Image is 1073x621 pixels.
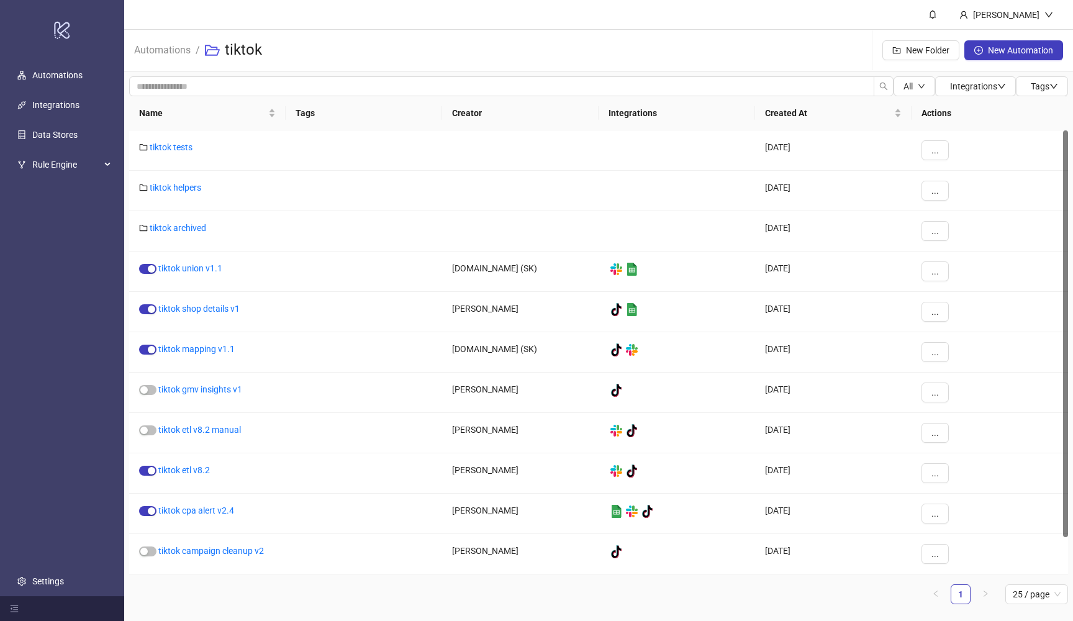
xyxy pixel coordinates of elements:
th: Tags [286,96,442,130]
button: ... [921,181,949,201]
a: tiktok tests [150,142,192,152]
button: ... [921,504,949,524]
button: ... [921,544,949,564]
a: tiktok mapping v1.1 [158,344,235,354]
button: ... [921,140,949,160]
th: Created At [755,96,912,130]
div: [DATE] [755,494,912,534]
div: [DATE] [755,453,912,494]
div: [DATE] [755,211,912,252]
span: ... [931,509,939,519]
a: Settings [32,576,64,586]
span: All [903,81,913,91]
h3: tiktok [225,40,262,60]
span: New Folder [906,45,949,55]
li: Next Page [976,584,995,604]
a: Integrations [32,100,79,110]
span: ... [931,347,939,357]
th: Name [129,96,286,130]
button: ... [921,302,949,322]
a: Automations [132,42,193,56]
span: down [918,83,925,90]
button: ... [921,261,949,281]
a: Automations [32,70,83,80]
div: [DATE] [755,292,912,332]
span: Tags [1031,81,1058,91]
a: tiktok archived [150,223,206,233]
a: tiktok campaign cleanup v2 [158,546,264,556]
div: [DOMAIN_NAME] (SK) [442,332,599,373]
div: [DATE] [755,171,912,211]
div: [PERSON_NAME] [442,494,599,534]
a: tiktok helpers [150,183,201,193]
span: folder [139,143,148,152]
a: tiktok union v1.1 [158,263,222,273]
span: down [1044,11,1053,19]
th: Creator [442,96,599,130]
li: 1 [951,584,971,604]
span: Integrations [950,81,1006,91]
span: ... [931,307,939,317]
span: Created At [765,106,892,120]
span: 25 / page [1013,585,1061,604]
div: [PERSON_NAME] [442,534,599,574]
span: search [879,82,888,91]
button: ... [921,221,949,241]
span: menu-fold [10,604,19,613]
span: user [959,11,968,19]
span: Name [139,106,266,120]
div: [DATE] [755,130,912,171]
span: plus-circle [974,46,983,55]
button: Alldown [894,76,935,96]
span: folder [139,183,148,192]
span: New Automation [988,45,1053,55]
span: ... [931,428,939,438]
span: ... [931,468,939,478]
a: tiktok shop details v1 [158,304,240,314]
div: [PERSON_NAME] [442,373,599,413]
span: folder [139,224,148,232]
button: ... [921,463,949,483]
li: Previous Page [926,584,946,604]
span: bell [928,10,937,19]
div: Page Size [1005,584,1068,604]
a: Data Stores [32,130,78,140]
div: [DATE] [755,373,912,413]
span: fork [17,160,26,169]
div: [DATE] [755,252,912,292]
button: right [976,584,995,604]
span: down [997,82,1006,91]
button: ... [921,423,949,443]
a: tiktok etl v8.2 [158,465,210,475]
span: ... [931,266,939,276]
button: Integrationsdown [935,76,1016,96]
button: ... [921,383,949,402]
span: right [982,590,989,597]
span: ... [931,186,939,196]
span: ... [931,145,939,155]
span: folder-add [892,46,901,55]
button: Tagsdown [1016,76,1068,96]
button: left [926,584,946,604]
button: New Folder [882,40,959,60]
li: / [196,30,200,70]
div: [DOMAIN_NAME] (SK) [442,252,599,292]
button: ... [921,342,949,362]
span: ... [931,549,939,559]
a: tiktok etl v8.2 manual [158,425,241,435]
span: Rule Engine [32,152,101,177]
div: [DATE] [755,332,912,373]
span: folder-open [205,43,220,58]
th: Actions [912,96,1068,130]
div: [PERSON_NAME] [442,292,599,332]
a: tiktok gmv insights v1 [158,384,242,394]
th: Integrations [599,96,755,130]
a: 1 [951,585,970,604]
span: ... [931,226,939,236]
span: ... [931,388,939,397]
div: [PERSON_NAME] [442,453,599,494]
div: [DATE] [755,413,912,453]
a: tiktok cpa alert v2.4 [158,505,234,515]
div: [PERSON_NAME] [442,413,599,453]
div: [PERSON_NAME] [968,8,1044,22]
